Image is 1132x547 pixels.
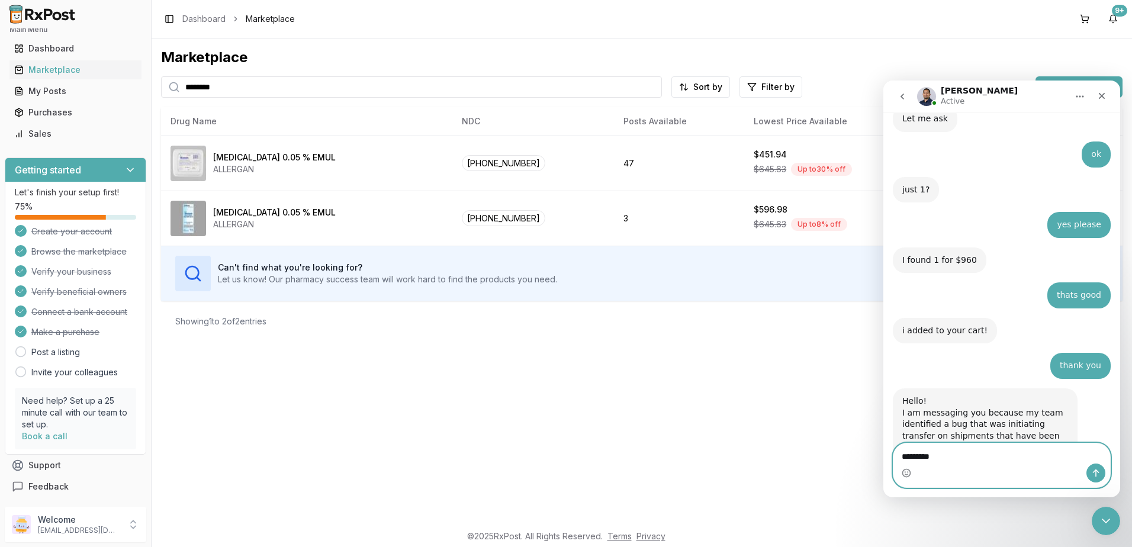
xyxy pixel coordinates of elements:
img: RxPost Logo [5,5,81,24]
span: $645.63 [754,218,786,230]
td: 47 [614,136,744,191]
p: [EMAIL_ADDRESS][DOMAIN_NAME] [38,526,120,535]
span: Filter by [761,81,795,93]
div: [MEDICAL_DATA] 0.05 % EMUL [213,152,336,163]
p: Need help? Set up a 25 minute call with our team to set up. [22,395,129,430]
a: Marketplace [9,59,141,81]
div: $596.98 [754,204,787,215]
button: List new post [1035,76,1123,98]
img: User avatar [12,515,31,534]
a: Terms [607,531,632,541]
button: My Posts [5,82,146,101]
a: Dashboard [9,38,141,59]
button: 9+ [1104,9,1123,28]
div: Manuel says… [9,308,227,546]
span: Browse the marketplace [31,246,127,258]
button: Send a message… [203,383,222,402]
a: Privacy [636,531,665,541]
a: Dashboard [182,13,226,25]
div: 9+ [1112,5,1127,17]
span: Connect a bank account [31,306,127,318]
textarea: Message… [10,363,227,383]
span: Marketplace [246,13,295,25]
button: Purchases [5,103,146,122]
div: Up to 8 % off [791,218,847,231]
p: Let's finish your setup first! [15,186,136,198]
a: Purchases [9,102,141,123]
button: Emoji picker [18,388,28,397]
span: Make a purchase [31,326,99,338]
div: I am messaging you because my team identified a bug that was initiating transfer on shipments tha... [19,327,185,385]
button: Sort by [671,76,730,98]
h3: Can't find what you're looking for? [218,262,557,273]
span: Feedback [28,481,69,493]
p: Welcome [38,514,120,526]
span: Verify beneficial owners [31,286,127,298]
span: [PHONE_NUMBER] [462,155,545,171]
iframe: Intercom live chat [883,81,1120,497]
div: ALLERGAN [213,218,336,230]
div: Marketplace [14,64,137,76]
span: [PHONE_NUMBER] [462,210,545,226]
button: Filter by [739,76,802,98]
span: 75 % [15,201,33,213]
th: NDC [452,107,615,136]
th: Lowest Price Available [744,107,930,136]
a: Post a listing [31,346,80,358]
h3: Getting started [15,163,81,177]
img: Restasis MultiDose 0.05 % EMUL [171,201,206,236]
button: Dashboard [5,39,146,58]
div: My Posts [14,85,137,97]
div: Showing 1 to 2 of 2 entries [175,316,266,327]
div: Purchases [14,107,137,118]
span: Create your account [31,226,112,237]
td: 3 [614,191,744,246]
a: My Posts [9,81,141,102]
div: Marketplace [161,48,1123,67]
iframe: Intercom live chat [1092,507,1120,535]
h2: Main Menu [9,25,141,34]
button: Support [5,455,146,476]
button: Sales [5,124,146,143]
a: Invite your colleagues [31,366,118,378]
a: Book a call [22,431,67,441]
button: Feedback [5,476,146,497]
div: Hello! [19,315,185,327]
div: $451.94 [754,149,787,160]
span: Sort by [693,81,722,93]
a: Sales [9,123,141,144]
div: ALLERGAN [213,163,336,175]
th: Drug Name [161,107,452,136]
span: List new post [1057,80,1115,94]
div: Dashboard [14,43,137,54]
div: Hello!I am messaging you because my team identified a bug that was initiating transfer on shipmen... [9,308,194,537]
button: Marketplace [5,60,146,79]
nav: breadcrumb [182,13,295,25]
span: Verify your business [31,266,111,278]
